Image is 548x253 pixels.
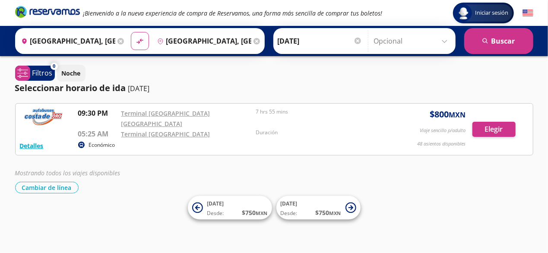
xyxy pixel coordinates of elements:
[256,108,386,116] p: 7 hrs 55 mins
[449,110,466,120] small: MXN
[53,63,55,70] span: 0
[242,209,268,218] span: $ 750
[18,30,115,52] input: Buscar Origen
[418,140,466,148] p: 48 asientos disponibles
[15,66,55,81] button: 0Filtros
[430,108,466,121] span: $ 800
[20,141,44,150] button: Detalles
[128,83,150,94] p: [DATE]
[256,129,386,136] p: Duración
[121,109,210,128] a: Terminal [GEOGRAPHIC_DATA] [GEOGRAPHIC_DATA]
[20,108,67,125] img: RESERVAMOS
[472,9,512,17] span: Iniciar sesión
[89,141,115,149] p: Económico
[316,209,341,218] span: $ 750
[78,108,117,118] p: 09:30 PM
[15,5,80,21] a: Brand Logo
[276,196,361,220] button: [DATE]Desde:$750MXN
[32,68,53,78] p: Filtros
[15,5,80,18] i: Brand Logo
[78,129,117,139] p: 05:25 AM
[188,196,272,220] button: [DATE]Desde:$750MXN
[374,30,451,52] input: Opcional
[281,210,298,218] span: Desde:
[207,210,224,218] span: Desde:
[523,8,533,19] button: English
[472,122,516,137] button: Elegir
[83,9,383,17] em: ¡Bienvenido a la nueva experiencia de compra de Reservamos, una forma más sencilla de comprar tus...
[464,28,533,54] button: Buscar
[281,200,298,208] span: [DATE]
[420,127,466,134] p: Viaje sencillo p/adulto
[207,200,224,208] span: [DATE]
[278,30,362,52] input: Elegir Fecha
[15,182,79,193] button: Cambiar de línea
[121,130,210,138] a: Terminal [GEOGRAPHIC_DATA]
[62,69,81,78] p: Noche
[256,210,268,217] small: MXN
[15,82,126,95] p: Seleccionar horario de ida
[15,169,120,177] em: Mostrando todos los viajes disponibles
[57,65,86,82] button: Noche
[329,210,341,217] small: MXN
[154,30,251,52] input: Buscar Destino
